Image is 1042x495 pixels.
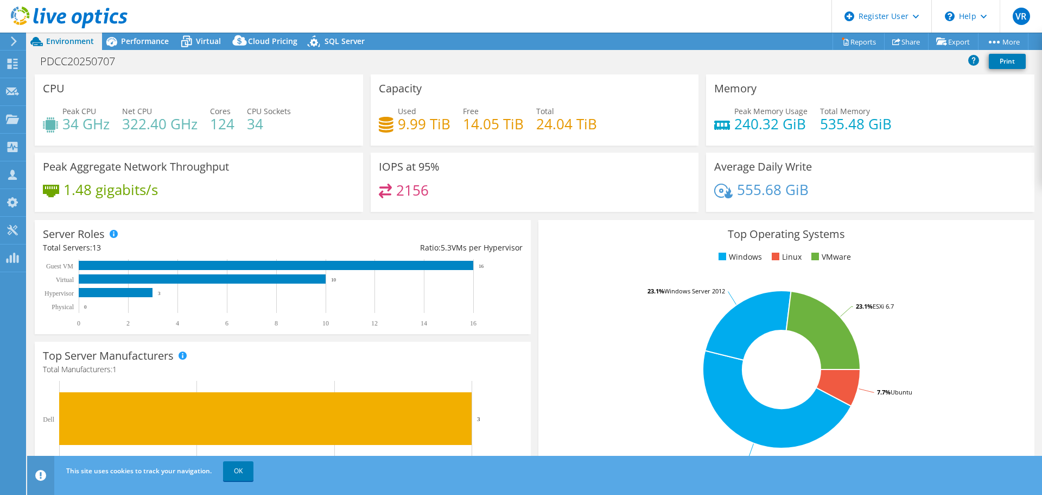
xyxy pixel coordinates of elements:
[52,303,74,311] text: Physical
[66,466,212,475] span: This site uses cookies to track your navigation.
[43,83,65,95] h3: CPU
[716,251,762,263] li: Windows
[56,276,74,284] text: Virtual
[877,388,891,396] tspan: 7.7%
[809,251,851,263] li: VMware
[112,364,117,374] span: 1
[668,454,684,462] tspan: 46.2%
[734,118,808,130] h4: 240.32 GiB
[210,106,231,116] span: Cores
[248,36,297,46] span: Cloud Pricing
[398,106,416,116] span: Used
[247,118,291,130] h4: 34
[43,228,105,240] h3: Server Roles
[978,33,1028,50] a: More
[479,264,484,269] text: 16
[714,83,757,95] h3: Memory
[62,118,110,130] h4: 34 GHz
[463,118,524,130] h4: 14.05 TiB
[46,262,73,270] text: Guest VM
[84,304,87,310] text: 0
[734,106,808,116] span: Peak Memory Usage
[396,184,429,196] h4: 2156
[247,106,291,116] span: CPU Sockets
[379,83,422,95] h3: Capacity
[769,251,802,263] li: Linux
[873,302,894,310] tspan: ESXi 6.7
[126,319,130,327] text: 2
[43,161,229,173] h3: Peak Aggregate Network Throughput
[43,416,54,423] text: Dell
[884,33,929,50] a: Share
[547,228,1026,240] h3: Top Operating Systems
[92,242,101,253] span: 13
[820,118,892,130] h4: 535.48 GiB
[62,106,96,116] span: Peak CPU
[196,36,221,46] span: Virtual
[379,161,440,173] h3: IOPS at 95%
[664,287,725,295] tspan: Windows Server 2012
[989,54,1026,69] a: Print
[536,118,597,130] h4: 24.04 TiB
[398,118,450,130] h4: 9.99 TiB
[371,319,378,327] text: 12
[331,277,336,283] text: 10
[210,118,234,130] h4: 124
[43,364,523,375] h4: Total Manufacturers:
[43,350,174,362] h3: Top Server Manufacturers
[45,290,74,297] text: Hypervisor
[223,461,253,481] a: OK
[325,36,365,46] span: SQL Server
[176,319,179,327] text: 4
[891,388,912,396] tspan: Ubuntu
[46,36,94,46] span: Environment
[63,184,158,196] h4: 1.48 gigabits/s
[536,106,554,116] span: Total
[441,242,452,253] span: 5.3
[122,118,198,130] h4: 322.40 GHz
[856,302,873,310] tspan: 23.1%
[945,11,955,21] svg: \n
[43,242,283,254] div: Total Servers:
[322,319,329,327] text: 10
[77,319,80,327] text: 0
[421,319,427,327] text: 14
[121,36,169,46] span: Performance
[275,319,278,327] text: 8
[225,319,228,327] text: 6
[1013,8,1030,25] span: VR
[477,416,480,422] text: 3
[820,106,870,116] span: Total Memory
[158,291,161,296] text: 3
[470,319,476,327] text: 16
[928,33,979,50] a: Export
[833,33,885,50] a: Reports
[714,161,812,173] h3: Average Daily Write
[647,287,664,295] tspan: 23.1%
[122,106,152,116] span: Net CPU
[737,184,809,196] h4: 555.68 GiB
[684,454,745,462] tspan: Windows Server 2016
[35,55,132,67] h1: PDCC20250707
[283,242,523,254] div: Ratio: VMs per Hypervisor
[463,106,479,116] span: Free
